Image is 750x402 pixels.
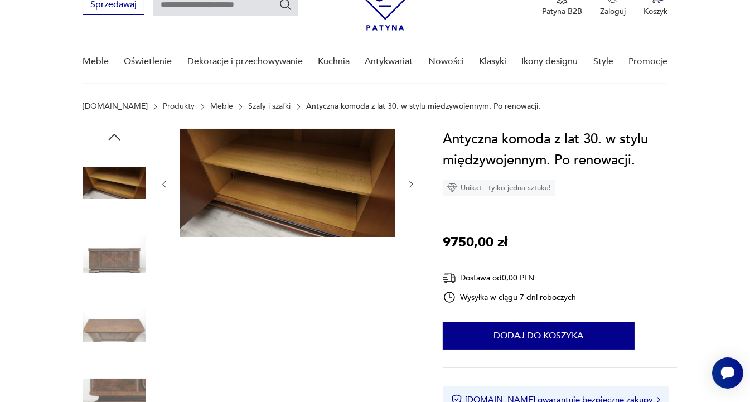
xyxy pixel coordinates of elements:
[124,40,172,83] a: Oświetlenie
[83,40,109,83] a: Meble
[712,357,743,389] iframe: Smartsupp widget button
[443,271,577,285] div: Dostawa od 0,00 PLN
[443,290,577,304] div: Wysyłka w ciągu 7 dni roboczych
[180,129,395,237] img: Zdjęcie produktu Antyczna komoda z lat 30. w stylu międzywojennym. Po renowacji.
[163,102,195,111] a: Produkty
[306,102,540,111] p: Antyczna komoda z lat 30. w stylu międzywojennym. Po renowacji.
[643,6,667,17] p: Koszyk
[443,180,555,196] div: Unikat - tylko jedna sztuka!
[83,102,148,111] a: [DOMAIN_NAME]
[521,40,578,83] a: Ikony designu
[443,271,456,285] img: Ikona dostawy
[443,232,507,253] p: 9750,00 zł
[83,151,146,215] img: Zdjęcie produktu Antyczna komoda z lat 30. w stylu międzywojennym. Po renowacji.
[83,293,146,357] img: Zdjęcie produktu Antyczna komoda z lat 30. w stylu międzywojennym. Po renowacji.
[248,102,291,111] a: Szafy i szafki
[428,40,464,83] a: Nowości
[365,40,413,83] a: Antykwariat
[83,222,146,286] img: Zdjęcie produktu Antyczna komoda z lat 30. w stylu międzywojennym. Po renowacji.
[479,40,506,83] a: Klasyki
[210,102,233,111] a: Meble
[593,40,613,83] a: Style
[318,40,350,83] a: Kuchnia
[628,40,667,83] a: Promocje
[443,322,635,350] button: Dodaj do koszyka
[83,2,144,9] a: Sprzedawaj
[443,129,677,171] h1: Antyczna komoda z lat 30. w stylu międzywojennym. Po renowacji.
[542,6,582,17] p: Patyna B2B
[600,6,626,17] p: Zaloguj
[187,40,303,83] a: Dekoracje i przechowywanie
[447,183,457,193] img: Ikona diamentu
